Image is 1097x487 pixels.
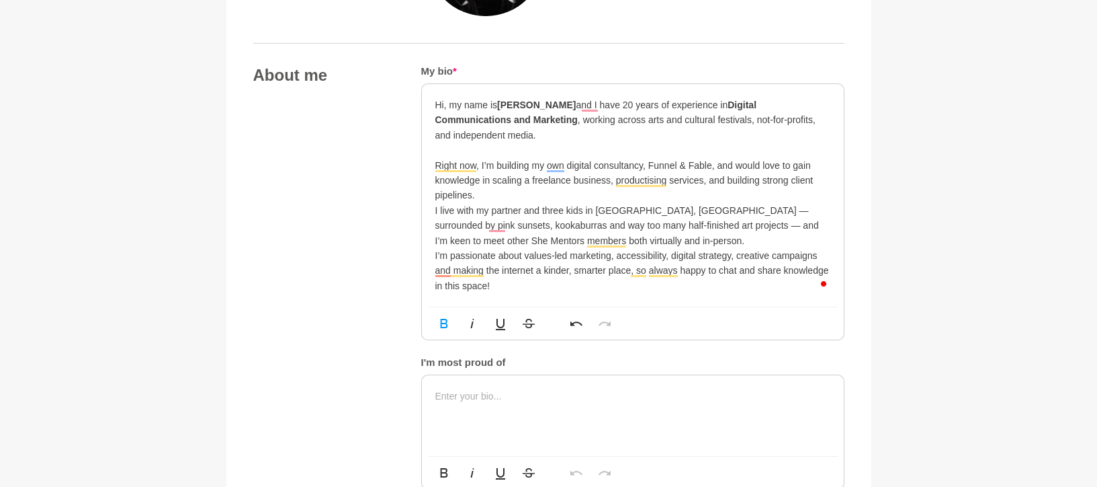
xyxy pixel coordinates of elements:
strong: [PERSON_NAME] [497,100,576,110]
button: Redo (⌘⇧Z) [592,310,617,337]
button: Bold (⌘B) [431,459,457,486]
button: Redo (⌘⇧Z) [592,459,617,486]
p: Right now, I’m building my own digital consultancy, Funnel & Fable, and would love to gain knowle... [435,158,830,203]
p: I’m passionate about values-led marketing, accessibility, digital strategy, creative campaigns an... [435,248,830,293]
button: Bold (⌘B) [431,310,457,337]
button: Strikethrough (⌘S) [516,459,541,486]
h5: My bio [421,65,844,78]
button: Undo (⌘Z) [564,459,589,486]
h5: I'm most proud of [421,357,844,369]
div: To enrich screen reader interactions, please activate Accessibility in Grammarly extension settings [422,84,844,307]
p: Hi, my name is and I have 20 years of experience in , working across arts and cultural festivals,... [435,98,830,143]
h4: About me [253,65,394,85]
p: I live with my partner and three kids in [GEOGRAPHIC_DATA], [GEOGRAPHIC_DATA] — surrounded by pin... [435,203,830,248]
button: Underline (⌘U) [488,459,513,486]
button: Italic (⌘I) [459,310,485,337]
